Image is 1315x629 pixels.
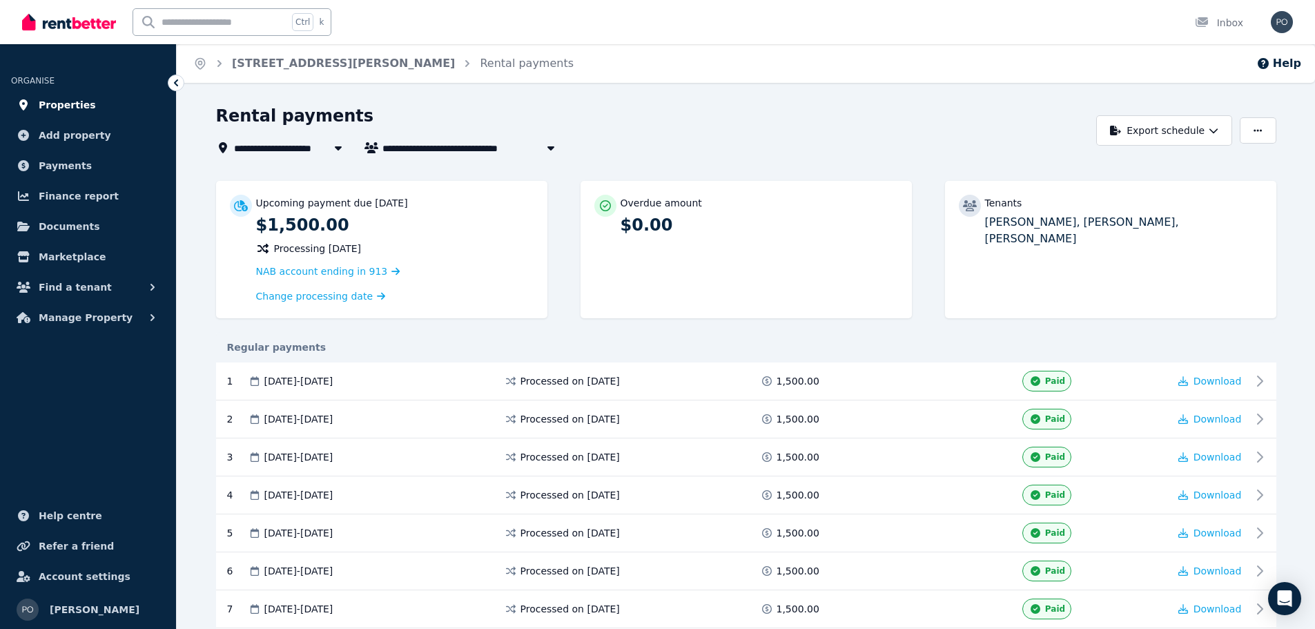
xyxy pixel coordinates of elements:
[232,57,455,70] a: [STREET_ADDRESS][PERSON_NAME]
[11,304,165,331] button: Manage Property
[264,412,333,426] span: [DATE] - [DATE]
[621,214,898,236] p: $0.00
[520,374,620,388] span: Processed on [DATE]
[264,450,333,464] span: [DATE] - [DATE]
[777,564,819,578] span: 1,500.00
[216,105,374,127] h1: Rental payments
[985,196,1022,210] p: Tenants
[985,214,1263,247] p: [PERSON_NAME], [PERSON_NAME], [PERSON_NAME]
[777,412,819,426] span: 1,500.00
[39,568,130,585] span: Account settings
[177,44,590,83] nav: Breadcrumb
[1045,376,1065,387] span: Paid
[480,57,574,70] a: Rental payments
[1045,414,1065,425] span: Paid
[11,563,165,590] a: Account settings
[1194,490,1242,501] span: Download
[11,182,165,210] a: Finance report
[39,279,112,296] span: Find a tenant
[264,526,333,540] span: [DATE] - [DATE]
[777,450,819,464] span: 1,500.00
[39,538,114,554] span: Refer a friend
[520,526,620,540] span: Processed on [DATE]
[256,214,534,236] p: $1,500.00
[777,526,819,540] span: 1,500.00
[39,157,92,174] span: Payments
[256,196,408,210] p: Upcoming payment due [DATE]
[1178,412,1242,426] button: Download
[1194,376,1242,387] span: Download
[1194,452,1242,463] span: Download
[227,371,248,391] div: 1
[11,122,165,149] a: Add property
[1045,452,1065,463] span: Paid
[11,76,55,86] span: ORGANISE
[39,97,96,113] span: Properties
[227,485,248,505] div: 4
[1096,115,1232,146] button: Export schedule
[1178,488,1242,502] button: Download
[777,374,819,388] span: 1,500.00
[264,374,333,388] span: [DATE] - [DATE]
[50,601,139,618] span: [PERSON_NAME]
[1178,526,1242,540] button: Download
[264,488,333,502] span: [DATE] - [DATE]
[1256,55,1301,72] button: Help
[39,218,100,235] span: Documents
[11,152,165,180] a: Payments
[1178,602,1242,616] button: Download
[1178,564,1242,578] button: Download
[274,242,362,255] span: Processing [DATE]
[1194,603,1242,615] span: Download
[1045,528,1065,539] span: Paid
[1194,414,1242,425] span: Download
[11,213,165,240] a: Documents
[227,523,248,543] div: 5
[264,564,333,578] span: [DATE] - [DATE]
[22,12,116,32] img: RentBetter
[256,289,373,303] span: Change processing date
[264,602,333,616] span: [DATE] - [DATE]
[39,249,106,265] span: Marketplace
[216,340,1276,354] div: Regular payments
[11,91,165,119] a: Properties
[11,532,165,560] a: Refer a friend
[39,127,111,144] span: Add property
[39,309,133,326] span: Manage Property
[39,507,102,524] span: Help centre
[227,447,248,467] div: 3
[292,13,313,31] span: Ctrl
[1194,528,1242,539] span: Download
[227,561,248,581] div: 6
[1045,565,1065,577] span: Paid
[520,602,620,616] span: Processed on [DATE]
[256,289,386,303] a: Change processing date
[1268,582,1301,615] div: Open Intercom Messenger
[17,599,39,621] img: Pauline O’Halloran
[1194,565,1242,577] span: Download
[777,488,819,502] span: 1,500.00
[319,17,324,28] span: k
[11,502,165,530] a: Help centre
[1195,16,1243,30] div: Inbox
[520,564,620,578] span: Processed on [DATE]
[520,488,620,502] span: Processed on [DATE]
[1045,490,1065,501] span: Paid
[1178,374,1242,388] button: Download
[39,188,119,204] span: Finance report
[227,409,248,429] div: 2
[256,266,388,277] span: NAB account ending in 913
[520,412,620,426] span: Processed on [DATE]
[227,599,248,619] div: 7
[520,450,620,464] span: Processed on [DATE]
[1178,450,1242,464] button: Download
[777,602,819,616] span: 1,500.00
[1271,11,1293,33] img: Pauline O’Halloran
[621,196,702,210] p: Overdue amount
[11,243,165,271] a: Marketplace
[1045,603,1065,615] span: Paid
[11,273,165,301] button: Find a tenant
